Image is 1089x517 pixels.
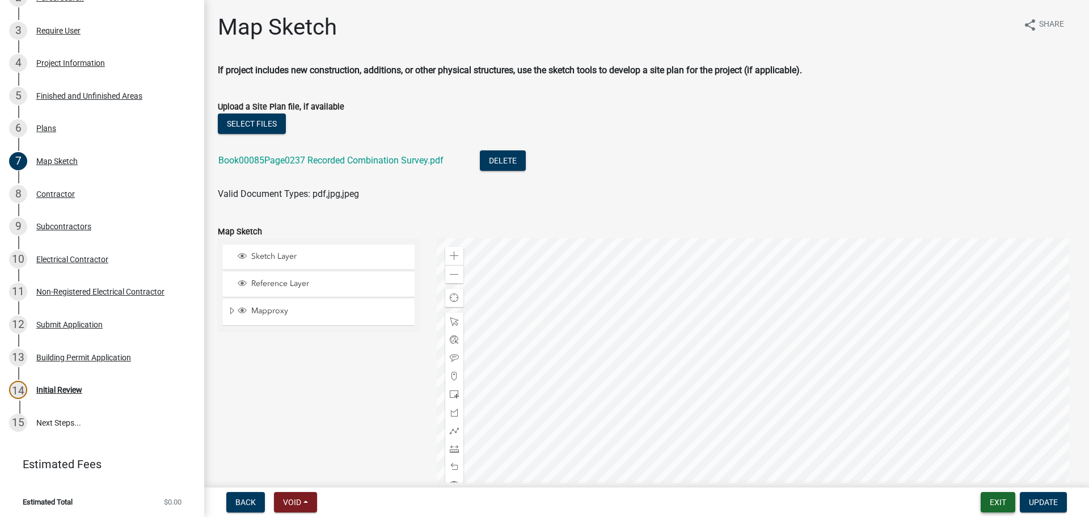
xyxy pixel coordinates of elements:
label: Map Sketch [218,228,262,236]
button: Back [226,492,265,512]
div: 4 [9,54,27,72]
a: Book00085Page0237 Recorded Combination Survey.pdf [218,155,444,166]
div: 14 [9,381,27,399]
span: Update [1029,498,1058,507]
span: Void [283,498,301,507]
div: Submit Application [36,321,103,329]
div: 5 [9,87,27,105]
div: Initial Review [36,386,82,394]
div: 6 [9,119,27,137]
div: Building Permit Application [36,354,131,362]
button: Exit [981,492,1015,512]
div: Sketch Layer [236,251,411,263]
div: Non-Registered Electrical Contractor [36,288,164,296]
button: Update [1020,492,1067,512]
div: 7 [9,152,27,170]
div: 15 [9,414,27,432]
div: 10 [9,250,27,268]
button: Select files [218,114,286,134]
div: Map Sketch [36,157,78,165]
div: Zoom in [445,247,463,265]
div: 3 [9,22,27,40]
span: Reference Layer [248,279,411,289]
div: Zoom out [445,265,463,283]
i: share [1023,18,1037,32]
div: 8 [9,185,27,203]
div: Contractor [36,190,75,198]
button: shareShare [1014,14,1073,36]
div: Mapproxy [236,306,411,317]
button: Delete [480,150,526,171]
strong: If project includes new construction, additions, or other physical structures, use the sketch too... [218,65,802,75]
div: Plans [36,124,56,132]
span: Back [235,498,256,507]
wm-modal-confirm: Delete Document [480,156,526,167]
span: Estimated Total [23,498,73,506]
li: Mapproxy [223,299,415,325]
div: Electrical Contractor [36,255,108,263]
div: Require User [36,27,81,35]
li: Reference Layer [223,272,415,297]
span: $0.00 [164,498,181,506]
a: Estimated Fees [9,453,186,476]
div: Subcontractors [36,222,91,230]
ul: Layer List [222,242,416,329]
h1: Map Sketch [218,14,337,41]
span: Share [1039,18,1064,32]
label: Upload a Site Plan file, if available [218,103,344,111]
div: 13 [9,348,27,367]
div: 12 [9,316,27,334]
span: Mapproxy [248,306,411,316]
button: Void [274,492,317,512]
div: Finished and Unfinished Areas [36,92,142,100]
span: Expand [227,306,236,318]
div: Find my location [445,289,463,307]
div: 9 [9,217,27,236]
div: Project Information [36,59,105,67]
div: Reference Layer [236,279,411,290]
span: Valid Document Types: pdf,jpg,jpeg [218,188,359,199]
li: Sketch Layer [223,245,415,270]
span: Sketch Layer [248,251,411,262]
div: 11 [9,283,27,301]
